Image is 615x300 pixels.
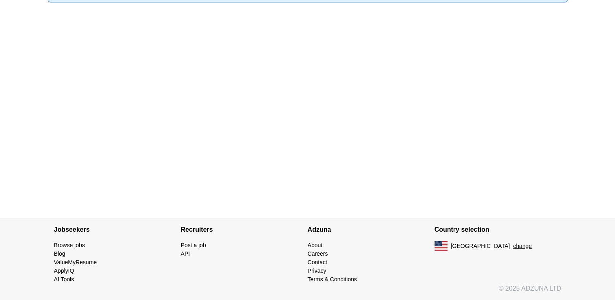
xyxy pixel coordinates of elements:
[181,242,206,248] a: Post a job
[451,242,510,250] span: [GEOGRAPHIC_DATA]
[435,218,561,241] h4: Country selection
[181,250,190,257] a: API
[513,242,532,250] button: change
[308,242,323,248] a: About
[435,241,448,251] img: US flag
[54,276,74,283] a: AI Tools
[54,242,85,248] a: Browse jobs
[308,276,357,283] a: Terms & Conditions
[54,250,65,257] a: Blog
[48,284,568,300] div: © 2025 ADZUNA LTD
[54,267,74,274] a: ApplyIQ
[308,250,328,257] a: Careers
[308,267,326,274] a: Privacy
[308,259,327,265] a: Contact
[54,259,97,265] a: ValueMyResume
